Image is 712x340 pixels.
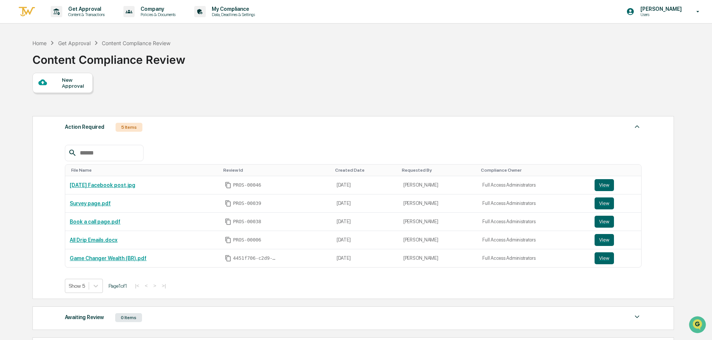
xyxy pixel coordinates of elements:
span: 4451f706-c2d9-45a3-942b-fe2e7bf6efaa [233,255,278,261]
span: Copy Id [225,237,231,243]
img: logo [18,6,36,18]
a: View [595,216,637,228]
iframe: Open customer support [688,315,708,336]
a: 🖐️Preclearance [4,91,51,105]
div: Action Required [65,122,104,132]
td: [DATE] [332,176,399,194]
div: Toggle SortBy [596,168,638,173]
button: > [151,283,158,289]
a: All Drip Emails.docx [70,237,117,243]
button: View [595,197,614,209]
a: View [595,252,637,264]
p: Content & Transactions [62,12,108,17]
span: Preclearance [15,94,48,102]
a: 🔎Data Lookup [4,105,50,119]
div: Content Compliance Review [102,40,170,46]
p: [PERSON_NAME] [634,6,686,12]
button: < [142,283,150,289]
span: PROS-00038 [233,219,261,225]
a: Survey page.pdf [70,200,111,206]
a: Book a call page.pdf [70,219,120,225]
div: Toggle SortBy [335,168,396,173]
td: Full Access Administrators [478,194,590,213]
td: [DATE] [332,194,399,213]
img: caret [633,312,642,321]
button: |< [133,283,141,289]
div: Start new chat [25,57,122,65]
span: Pylon [74,127,90,132]
p: Users [634,12,686,17]
div: New Approval [62,77,87,89]
td: Full Access Administrators [478,231,590,249]
td: [DATE] [332,231,399,249]
span: Attestations [62,94,92,102]
div: Toggle SortBy [402,168,475,173]
td: Full Access Administrators [478,249,590,267]
a: View [595,179,637,191]
td: [PERSON_NAME] [399,249,478,267]
a: 🗄️Attestations [51,91,95,105]
td: [PERSON_NAME] [399,213,478,231]
span: Data Lookup [15,108,47,116]
div: Toggle SortBy [71,168,217,173]
p: Company [135,6,179,12]
a: Powered byPylon [53,126,90,132]
p: My Compliance [206,6,259,12]
span: Copy Id [225,182,231,188]
span: PROS-00039 [233,200,261,206]
p: Policies & Documents [135,12,179,17]
div: Get Approval [58,40,91,46]
div: Home [32,40,47,46]
button: >| [160,283,168,289]
a: [DATE] Facebook post.jpg [70,182,135,188]
span: Copy Id [225,200,231,207]
div: Toggle SortBy [223,168,329,173]
p: Data, Deadlines & Settings [206,12,259,17]
div: 🔎 [7,109,13,115]
img: caret [633,122,642,131]
td: [DATE] [332,249,399,267]
div: We're available if you need us! [25,65,94,71]
button: View [595,179,614,191]
a: View [595,234,637,246]
span: PROS-00006 [233,237,261,243]
p: Get Approval [62,6,108,12]
button: Start new chat [127,59,136,68]
span: Copy Id [225,218,231,225]
td: Full Access Administrators [478,213,590,231]
a: View [595,197,637,209]
span: Copy Id [225,255,231,262]
span: Page 1 of 1 [108,283,127,289]
button: View [595,252,614,264]
img: 1746055101610-c473b297-6a78-478c-a979-82029cc54cd1 [7,57,21,71]
a: Game Changer Wealth (BR).pdf [70,255,147,261]
div: 0 Items [115,313,142,322]
div: Content Compliance Review [32,47,185,66]
td: Full Access Administrators [478,176,590,194]
p: How can we help? [7,16,136,28]
span: PROS-00046 [233,182,261,188]
td: [DATE] [332,213,399,231]
div: Toggle SortBy [481,168,587,173]
button: View [595,216,614,228]
td: [PERSON_NAME] [399,176,478,194]
div: 5 Items [116,123,142,132]
div: Awaiting Review [65,312,104,322]
td: [PERSON_NAME] [399,194,478,213]
td: [PERSON_NAME] [399,231,478,249]
button: View [595,234,614,246]
div: 🖐️ [7,95,13,101]
div: 🗄️ [54,95,60,101]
